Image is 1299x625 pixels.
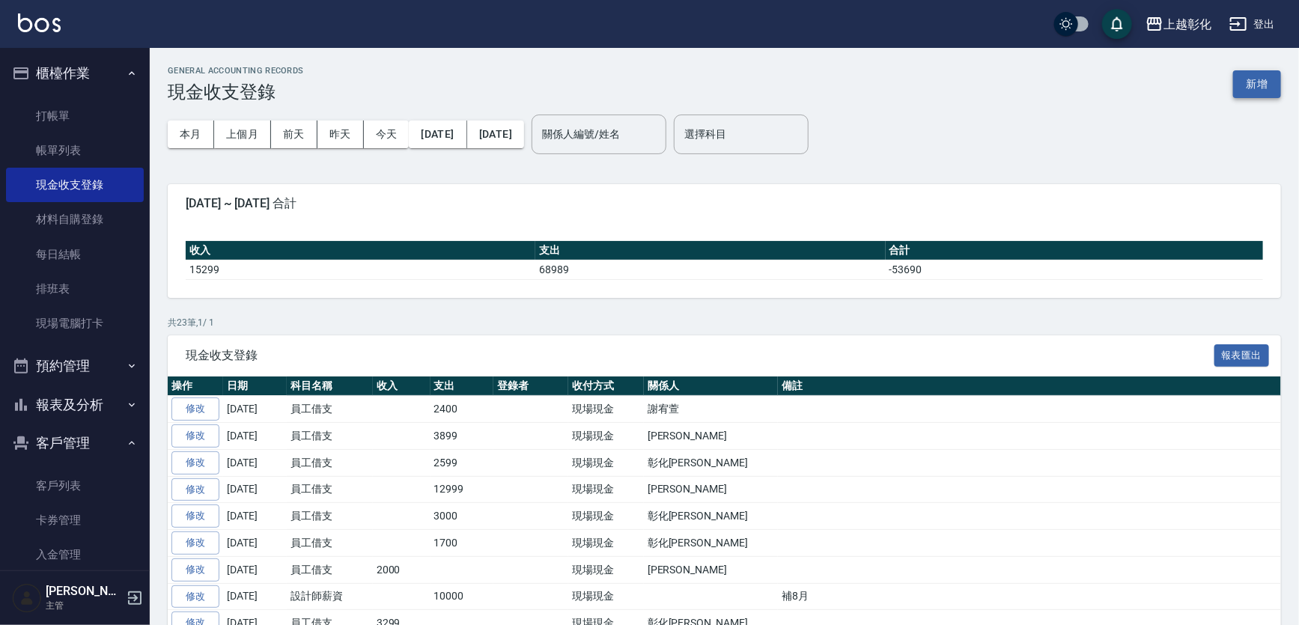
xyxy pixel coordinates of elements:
a: 現場電腦打卡 [6,306,144,341]
th: 收入 [373,376,431,396]
img: Logo [18,13,61,32]
td: 現場現金 [568,423,644,450]
td: [DATE] [223,476,287,503]
td: [DATE] [223,449,287,476]
td: 現場現金 [568,583,644,610]
button: 前天 [271,121,317,148]
td: [DATE] [223,503,287,530]
a: 修改 [171,451,219,475]
th: 收付方式 [568,376,644,396]
a: 入金管理 [6,537,144,572]
button: 新增 [1233,70,1281,98]
span: [DATE] ~ [DATE] 合計 [186,196,1263,211]
button: 今天 [364,121,410,148]
td: [PERSON_NAME] [644,556,778,583]
h2: GENERAL ACCOUNTING RECORDS [168,66,304,76]
th: 科目名稱 [287,376,373,396]
td: [DATE] [223,556,287,583]
button: [DATE] [409,121,466,148]
a: 帳單列表 [6,133,144,168]
td: [DATE] [223,396,287,423]
td: 員工借支 [287,423,373,450]
td: 謝宥萱 [644,396,778,423]
th: 收入 [186,241,535,260]
td: 員工借支 [287,476,373,503]
td: 10000 [431,583,494,610]
a: 修改 [171,531,219,555]
button: 預約管理 [6,347,144,385]
td: 現場現金 [568,449,644,476]
td: 3899 [431,423,494,450]
td: 現場現金 [568,530,644,557]
td: 補8月 [778,583,1281,610]
td: 彰化[PERSON_NAME] [644,449,778,476]
td: 2400 [431,396,494,423]
td: 現場現金 [568,396,644,423]
p: 共 23 筆, 1 / 1 [168,316,1281,329]
th: 操作 [168,376,223,396]
button: [DATE] [467,121,524,148]
td: 15299 [186,260,535,279]
td: 12999 [431,476,494,503]
button: 報表匯出 [1214,344,1270,368]
button: 上個月 [214,121,271,148]
td: 員工借支 [287,530,373,557]
a: 報表匯出 [1214,347,1270,362]
span: 現金收支登錄 [186,348,1214,363]
button: 登出 [1223,10,1281,38]
td: [DATE] [223,530,287,557]
td: 3000 [431,503,494,530]
td: 現場現金 [568,556,644,583]
td: 現場現金 [568,476,644,503]
h3: 現金收支登錄 [168,82,304,103]
button: 櫃檯作業 [6,54,144,93]
button: 昨天 [317,121,364,148]
td: 現場現金 [568,503,644,530]
a: 修改 [171,478,219,501]
td: [DATE] [223,583,287,610]
th: 日期 [223,376,287,396]
a: 卡券管理 [6,503,144,537]
td: 員工借支 [287,396,373,423]
td: [PERSON_NAME] [644,423,778,450]
button: 客戶管理 [6,424,144,463]
a: 修改 [171,504,219,528]
td: [DATE] [223,423,287,450]
a: 每日結帳 [6,237,144,272]
td: 員工借支 [287,556,373,583]
th: 登錄者 [493,376,568,396]
a: 現金收支登錄 [6,168,144,202]
td: 員工借支 [287,449,373,476]
a: 修改 [171,397,219,421]
button: 本月 [168,121,214,148]
td: 設計師薪資 [287,583,373,610]
td: 彰化[PERSON_NAME] [644,530,778,557]
h5: [PERSON_NAME] [46,584,122,599]
button: 上越彰化 [1140,9,1217,40]
a: 材料自購登錄 [6,202,144,237]
div: 上越彰化 [1163,15,1211,34]
td: -53690 [886,260,1263,279]
th: 關係人 [644,376,778,396]
td: [PERSON_NAME] [644,476,778,503]
a: 修改 [171,585,219,609]
p: 主管 [46,599,122,612]
a: 修改 [171,424,219,448]
a: 打帳單 [6,99,144,133]
a: 修改 [171,558,219,582]
th: 合計 [886,241,1263,260]
button: save [1102,9,1132,39]
td: 1700 [431,530,494,557]
th: 支出 [535,241,885,260]
td: 彰化[PERSON_NAME] [644,503,778,530]
td: 68989 [535,260,885,279]
img: Person [12,583,42,613]
th: 支出 [431,376,494,396]
button: 報表及分析 [6,385,144,424]
a: 客戶列表 [6,469,144,503]
td: 2599 [431,449,494,476]
a: 排班表 [6,272,144,306]
td: 2000 [373,556,431,583]
th: 備註 [778,376,1281,396]
a: 新增 [1233,76,1281,91]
